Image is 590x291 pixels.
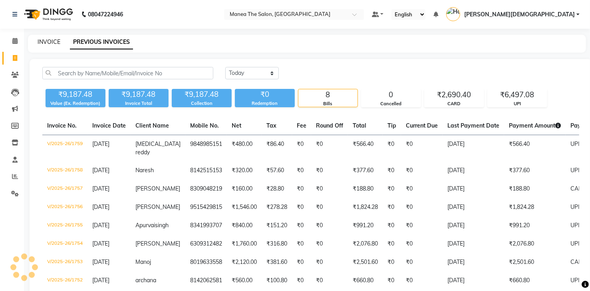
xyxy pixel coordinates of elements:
[509,122,561,129] span: Payment Amount
[262,198,292,216] td: ₹278.28
[292,135,311,162] td: ₹0
[383,161,401,180] td: ₹0
[227,135,262,162] td: ₹480.00
[292,235,311,253] td: ₹0
[570,167,580,174] span: UPI
[383,235,401,253] td: ₹0
[262,271,292,290] td: ₹100.80
[348,161,383,180] td: ₹377.60
[185,161,227,180] td: 8142515153
[488,100,547,107] div: UPI
[135,185,180,192] span: [PERSON_NAME]
[316,122,343,129] span: Round Off
[383,135,401,162] td: ₹0
[92,122,126,129] span: Invoice Date
[292,271,311,290] td: ₹0
[504,161,566,180] td: ₹377.60
[172,89,232,100] div: ₹9,187.48
[227,180,262,198] td: ₹160.00
[38,38,60,45] a: INVOICE
[185,253,227,271] td: 8019633558
[227,198,262,216] td: ₹1,546.00
[227,161,262,180] td: ₹320.00
[109,89,169,100] div: ₹9,187.48
[235,89,295,100] div: ₹0
[488,89,547,100] div: ₹6,497.08
[262,253,292,271] td: ₹381.60
[383,198,401,216] td: ₹0
[92,185,109,192] span: [DATE]
[42,235,87,253] td: V/2025-26/1754
[92,258,109,265] span: [DATE]
[92,277,109,284] span: [DATE]
[292,216,311,235] td: ₹0
[570,140,580,147] span: UPI
[135,167,154,174] span: Naresh
[135,222,169,229] span: Apurvaisingh
[443,161,504,180] td: [DATE]
[46,89,105,100] div: ₹9,187.48
[185,180,227,198] td: 8309048219
[20,3,75,26] img: logo
[504,180,566,198] td: ₹188.80
[401,135,443,162] td: ₹0
[406,122,438,129] span: Current Due
[227,235,262,253] td: ₹1,760.00
[135,203,180,210] span: [PERSON_NAME]
[311,161,348,180] td: ₹0
[504,253,566,271] td: ₹2,501.60
[401,180,443,198] td: ₹0
[42,216,87,235] td: V/2025-26/1755
[570,185,586,192] span: CARD
[348,180,383,198] td: ₹188.80
[88,3,123,26] b: 08047224946
[92,222,109,229] span: [DATE]
[172,100,232,107] div: Collection
[262,161,292,180] td: ₹57.60
[262,235,292,253] td: ₹316.80
[387,122,396,129] span: Tip
[348,216,383,235] td: ₹991.20
[443,271,504,290] td: [DATE]
[292,198,311,216] td: ₹0
[185,235,227,253] td: 6309312482
[401,161,443,180] td: ₹0
[447,122,499,129] span: Last Payment Date
[292,180,311,198] td: ₹0
[570,222,580,229] span: UPI
[570,240,580,247] span: UPI
[425,89,484,100] div: ₹2,690.40
[298,89,358,100] div: 8
[348,253,383,271] td: ₹2,501.60
[42,180,87,198] td: V/2025-26/1757
[504,135,566,162] td: ₹566.40
[311,216,348,235] td: ₹0
[92,167,109,174] span: [DATE]
[353,122,366,129] span: Total
[504,198,566,216] td: ₹1,824.28
[42,161,87,180] td: V/2025-26/1758
[401,271,443,290] td: ₹0
[262,216,292,235] td: ₹151.20
[135,140,181,156] span: [MEDICAL_DATA] reddy
[185,198,227,216] td: 9515429815
[443,198,504,216] td: [DATE]
[42,198,87,216] td: V/2025-26/1756
[185,271,227,290] td: 8142062581
[570,203,580,210] span: UPI
[383,271,401,290] td: ₹0
[185,216,227,235] td: 8341993707
[443,135,504,162] td: [DATE]
[70,35,133,49] a: PREVIOUS INVOICES
[42,135,87,162] td: V/2025-26/1759
[292,161,311,180] td: ₹0
[42,253,87,271] td: V/2025-26/1753
[383,216,401,235] td: ₹0
[348,235,383,253] td: ₹2,076.80
[362,89,421,100] div: 0
[443,253,504,271] td: [DATE]
[46,100,105,107] div: Value (Ex. Redemption)
[348,271,383,290] td: ₹660.80
[262,135,292,162] td: ₹86.40
[443,216,504,235] td: [DATE]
